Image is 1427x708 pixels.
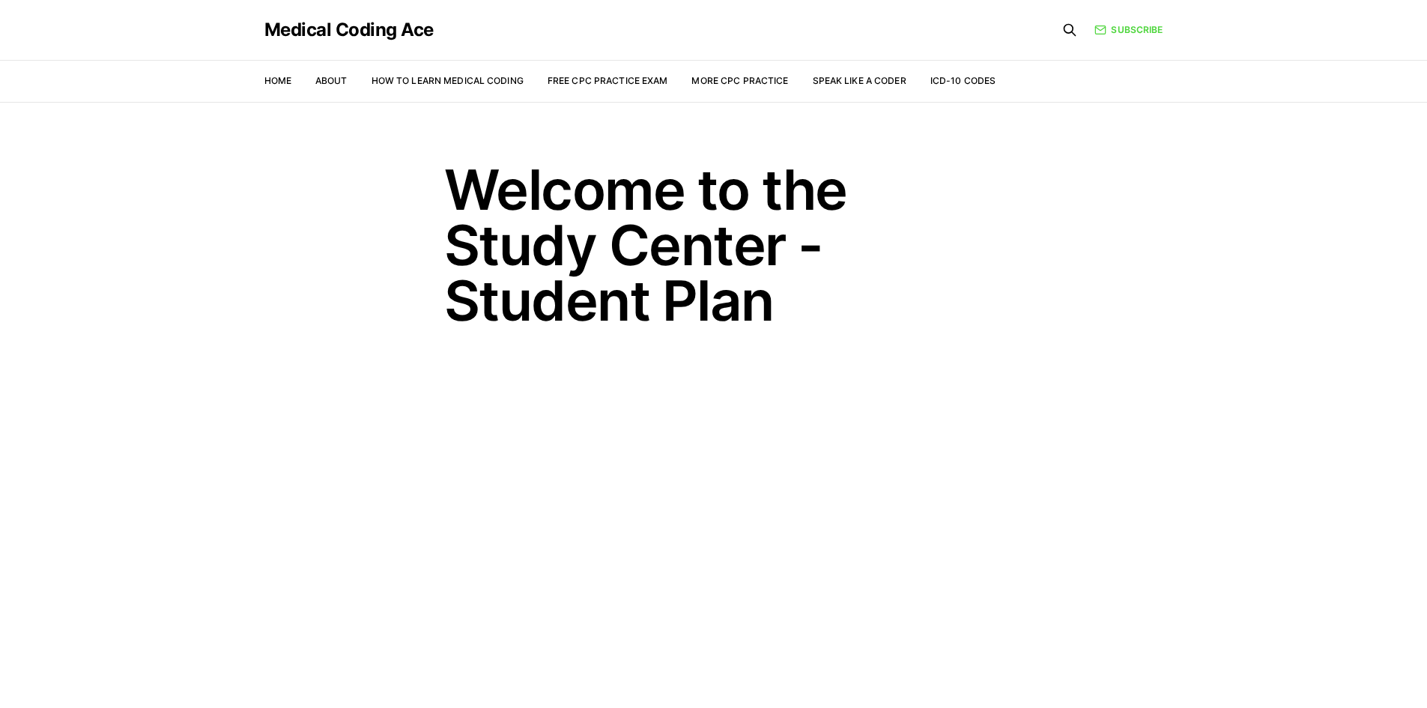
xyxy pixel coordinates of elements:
[315,75,348,86] a: About
[444,162,984,328] h1: Welcome to the Study Center - Student Plan
[548,75,668,86] a: Free CPC Practice Exam
[264,21,434,39] a: Medical Coding Ace
[372,75,524,86] a: How to Learn Medical Coding
[813,75,906,86] a: Speak Like a Coder
[930,75,996,86] a: ICD-10 Codes
[264,75,291,86] a: Home
[1094,23,1163,37] a: Subscribe
[691,75,788,86] a: More CPC Practice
